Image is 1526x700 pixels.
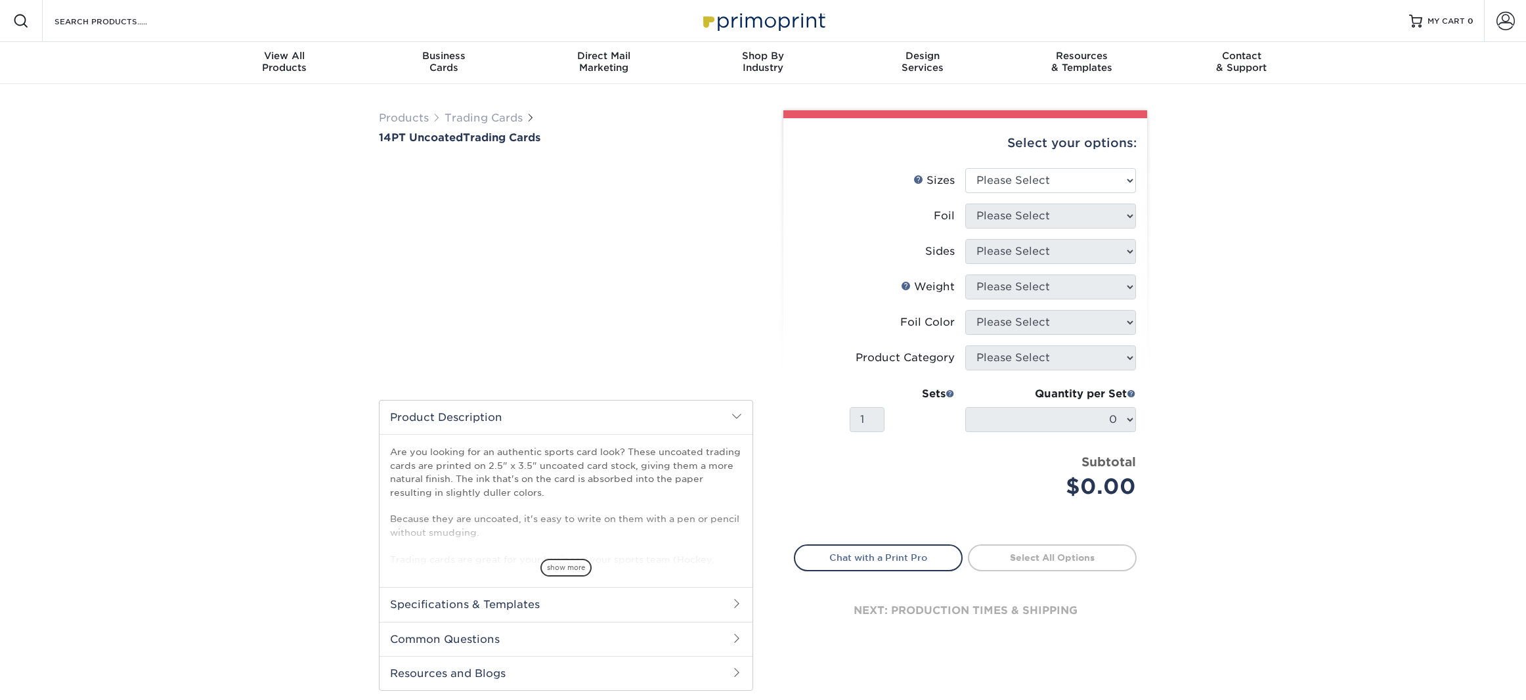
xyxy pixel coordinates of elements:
strong: Subtotal [1081,454,1136,469]
a: Products [379,112,429,124]
h2: Common Questions [380,622,752,656]
span: Business [364,50,524,62]
div: $0.00 [975,471,1136,502]
a: Direct MailMarketing [524,42,684,84]
span: show more [540,559,592,577]
a: View AllProducts [205,42,364,84]
span: Design [842,50,1002,62]
div: Foil [934,208,955,224]
h2: Specifications & Templates [380,587,752,621]
div: & Support [1162,50,1321,74]
div: Marketing [524,50,684,74]
h2: Product Description [380,401,752,434]
a: Shop ByIndustry [684,42,843,84]
p: Are you looking for an authentic sports card look? These uncoated trading cards are printed on 2.... [390,445,742,592]
span: 0 [1468,16,1473,26]
div: Products [205,50,364,74]
h1: Trading Cards [379,131,753,144]
a: BusinessCards [364,42,524,84]
div: Cards [364,50,524,74]
div: Foil Color [900,315,955,330]
a: Resources& Templates [1002,42,1162,84]
div: Quantity per Set [965,386,1136,402]
span: Resources [1002,50,1162,62]
a: 14PT UncoatedTrading Cards [379,131,753,144]
div: Sizes [913,173,955,188]
div: Product Category [856,350,955,366]
a: Contact& Support [1162,42,1321,84]
img: Primoprint [697,7,829,35]
div: next: production times & shipping [794,571,1137,650]
span: View All [205,50,364,62]
a: DesignServices [842,42,1002,84]
span: Contact [1162,50,1321,62]
span: 14PT Uncoated [379,131,463,144]
span: Direct Mail [524,50,684,62]
h2: Resources and Blogs [380,656,752,690]
span: MY CART [1428,16,1465,27]
div: Select your options: [794,118,1137,168]
div: & Templates [1002,50,1162,74]
span: Shop By [684,50,843,62]
div: Sides [925,244,955,259]
div: Industry [684,50,843,74]
a: Select All Options [968,544,1137,571]
input: SEARCH PRODUCTS..... [53,13,181,29]
div: Weight [901,279,955,295]
a: Chat with a Print Pro [794,544,963,571]
a: Trading Cards [445,112,523,124]
div: Sets [850,386,955,402]
div: Services [842,50,1002,74]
